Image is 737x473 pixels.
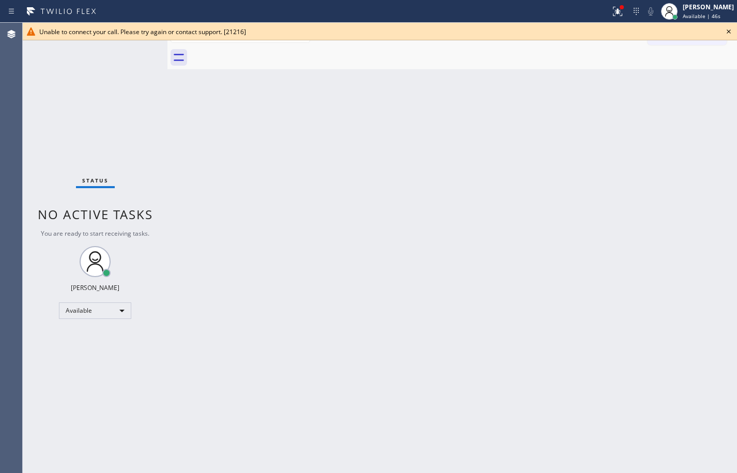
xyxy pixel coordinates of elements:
span: Status [82,177,109,184]
div: Available [59,302,131,319]
button: Mute [643,4,658,19]
span: No active tasks [38,206,153,223]
div: [PERSON_NAME] [71,283,119,292]
span: You are ready to start receiving tasks. [41,229,149,238]
div: [PERSON_NAME] [683,3,734,11]
span: Available | 46s [683,12,720,20]
span: Unable to connect your call. Please try again or contact support. [21216] [39,27,246,36]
